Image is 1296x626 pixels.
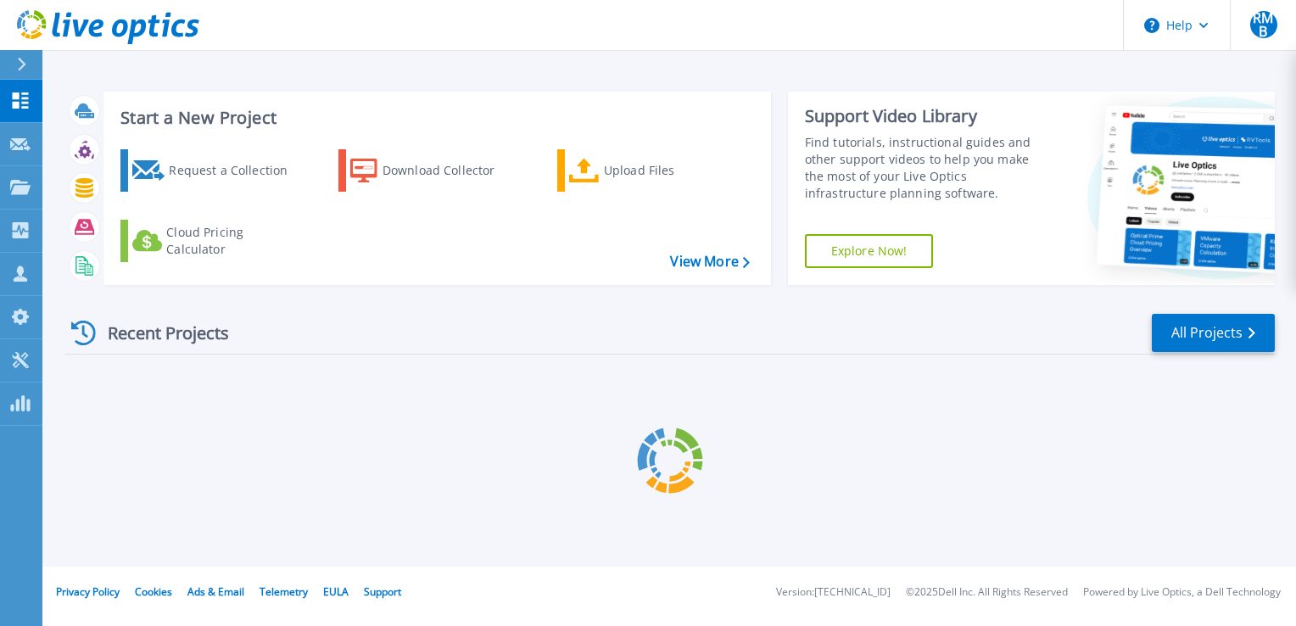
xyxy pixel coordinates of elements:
[557,149,746,192] a: Upload Files
[1250,11,1277,38] span: RMB
[1083,587,1281,598] li: Powered by Live Optics, a Dell Technology
[805,134,1049,202] div: Find tutorials, instructional guides and other support videos to help you make the most of your L...
[604,154,740,187] div: Upload Files
[364,584,401,599] a: Support
[120,109,749,127] h3: Start a New Project
[805,105,1049,127] div: Support Video Library
[65,312,252,354] div: Recent Projects
[120,220,310,262] a: Cloud Pricing Calculator
[323,584,349,599] a: EULA
[670,254,749,270] a: View More
[338,149,528,192] a: Download Collector
[776,587,891,598] li: Version: [TECHNICAL_ID]
[135,584,172,599] a: Cookies
[805,234,934,268] a: Explore Now!
[383,154,518,187] div: Download Collector
[906,587,1068,598] li: © 2025 Dell Inc. All Rights Reserved
[260,584,308,599] a: Telemetry
[120,149,310,192] a: Request a Collection
[1152,314,1275,352] a: All Projects
[56,584,120,599] a: Privacy Policy
[187,584,244,599] a: Ads & Email
[169,154,304,187] div: Request a Collection
[166,224,302,258] div: Cloud Pricing Calculator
